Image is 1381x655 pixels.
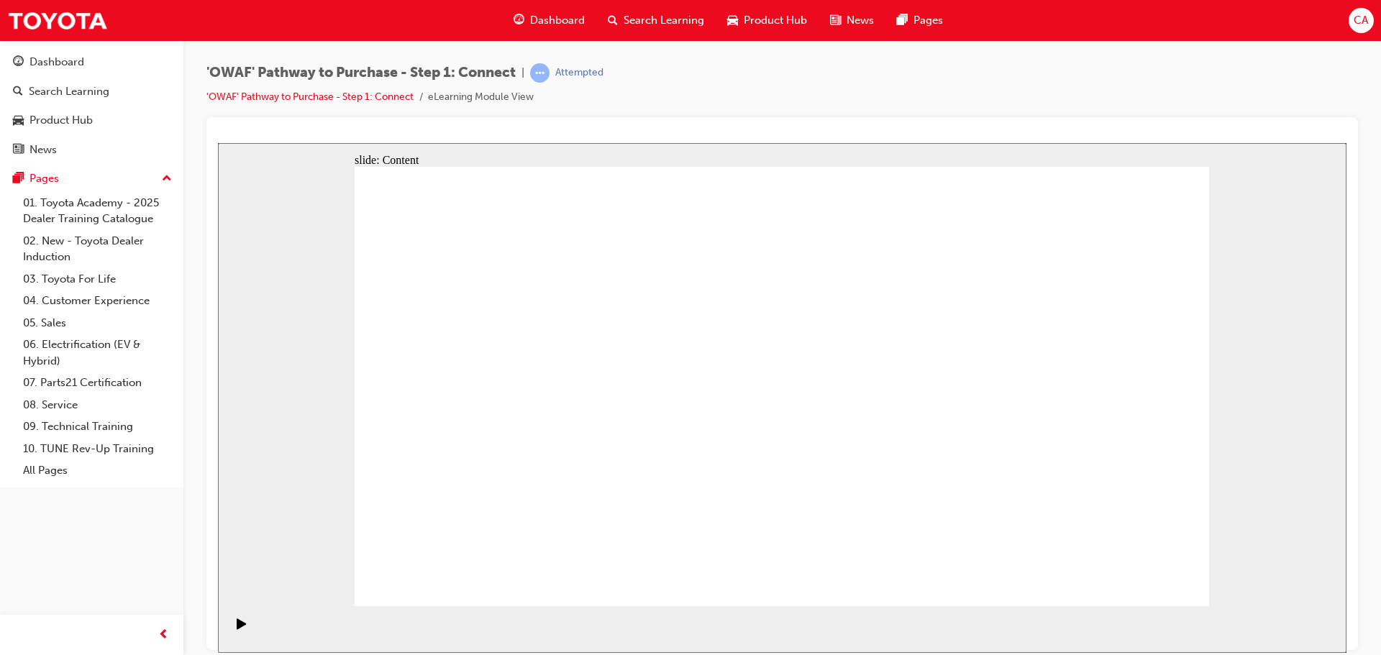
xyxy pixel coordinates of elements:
button: Pages [6,165,178,192]
a: 01. Toyota Academy - 2025 Dealer Training Catalogue [17,192,178,230]
span: Search Learning [624,12,704,29]
span: guage-icon [514,12,524,29]
span: Product Hub [744,12,807,29]
div: Product Hub [29,112,93,129]
img: Trak [7,4,108,37]
span: guage-icon [13,56,24,69]
a: All Pages [17,459,178,482]
a: Product Hub [6,107,178,134]
a: 03. Toyota For Life [17,268,178,290]
span: news-icon [13,144,24,157]
a: Dashboard [6,49,178,75]
div: Dashboard [29,54,84,70]
div: Attempted [555,66,603,80]
span: car-icon [727,12,738,29]
button: DashboardSearch LearningProduct HubNews [6,46,178,165]
span: learningRecordVerb_ATTEMPT-icon [530,63,550,83]
a: 07. Parts21 Certification [17,372,178,394]
a: 05. Sales [17,312,178,334]
span: pages-icon [13,173,24,185]
li: eLearning Module View [428,89,534,106]
a: Search Learning [6,78,178,105]
a: 10. TUNE Rev-Up Training [17,438,178,460]
span: Pages [913,12,943,29]
span: search-icon [608,12,618,29]
a: 02. New - Toyota Dealer Induction [17,230,178,268]
a: pages-iconPages [885,6,954,35]
span: up-icon [162,170,172,188]
span: news-icon [830,12,841,29]
button: Play (Ctrl+Alt+P) [7,475,32,499]
span: pages-icon [897,12,908,29]
a: 'OWAF' Pathway to Purchase - Step 1: Connect [206,91,414,103]
a: News [6,137,178,163]
div: News [29,142,57,158]
span: News [847,12,874,29]
a: 04. Customer Experience [17,290,178,312]
span: search-icon [13,86,23,99]
a: car-iconProduct Hub [716,6,819,35]
a: guage-iconDashboard [502,6,596,35]
a: 09. Technical Training [17,416,178,438]
span: CA [1354,12,1368,29]
button: CA [1349,8,1374,33]
span: prev-icon [158,626,169,644]
a: search-iconSearch Learning [596,6,716,35]
span: Dashboard [530,12,585,29]
a: news-iconNews [819,6,885,35]
div: playback controls [7,463,32,510]
span: 'OWAF' Pathway to Purchase - Step 1: Connect [206,65,516,81]
a: 06. Electrification (EV & Hybrid) [17,334,178,372]
div: Pages [29,170,59,187]
span: car-icon [13,114,24,127]
div: Search Learning [29,83,109,100]
span: | [521,65,524,81]
a: 08. Service [17,394,178,416]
